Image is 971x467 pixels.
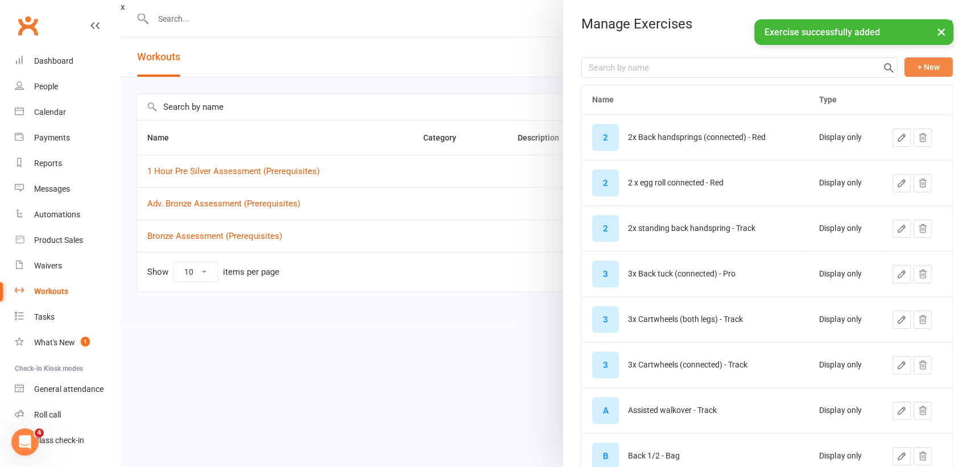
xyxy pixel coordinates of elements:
a: What's New1 [15,330,120,356]
a: Workouts [15,279,120,304]
div: Reports [34,159,62,168]
div: 2x Back handsprings (connected) - Red [628,133,766,142]
div: Exercise successfully added [754,19,953,45]
td: Display only [809,251,882,296]
div: Assisted walkover - Track [628,406,717,415]
a: Roll call [15,402,120,428]
a: Class kiosk mode [15,428,120,453]
th: Name [582,85,809,114]
input: Search by name [581,57,898,78]
iframe: Intercom live chat [11,428,39,456]
a: Calendar [15,100,120,125]
div: 2 [592,170,619,196]
a: Payments [15,125,120,151]
div: Manage Exercises [563,16,971,32]
div: Automations [34,210,80,219]
th: Type [809,85,882,114]
a: People [15,74,120,100]
div: 2 x egg roll connected - Red [628,179,724,187]
td: Display only [809,387,882,433]
span: 4 [35,428,44,437]
div: Dashboard [34,56,73,65]
react-component: x [121,2,125,12]
div: Workouts [34,287,68,296]
td: Display only [809,160,882,205]
div: Back 1/2 - Bag [628,452,680,460]
div: General attendance [34,385,104,394]
div: Roll call [34,410,61,419]
a: Messages [15,176,120,202]
td: Display only [809,205,882,251]
div: Waivers [34,261,62,270]
a: Waivers [15,253,120,279]
div: 3 [592,352,619,378]
a: Automations [15,202,120,228]
div: 3x Cartwheels (both legs) - Track [628,315,743,324]
div: 2x standing back handspring - Track [628,224,755,233]
a: General attendance kiosk mode [15,377,120,402]
a: Reports [15,151,120,176]
td: Display only [809,296,882,342]
div: Product Sales [34,235,83,245]
button: + New [904,57,953,77]
div: A [592,397,619,424]
button: × [931,19,952,44]
div: Payments [34,133,70,142]
a: Product Sales [15,228,120,253]
div: 2 [592,215,619,242]
div: 3 [592,261,619,287]
div: 3 [592,306,619,333]
div: People [34,82,58,91]
div: Class check-in [34,436,84,445]
td: Display only [809,342,882,387]
div: 3x Cartwheels (connected) - Track [628,361,747,369]
a: Dashboard [15,48,120,74]
span: 1 [81,337,90,346]
td: Display only [809,114,882,160]
div: 3x Back tuck (connected) - Pro [628,270,736,278]
a: Clubworx [14,11,42,40]
a: Tasks [15,304,120,330]
div: Messages [34,184,70,193]
div: 2 [592,124,619,151]
div: What's New [34,338,75,347]
div: Tasks [34,312,55,321]
div: Calendar [34,108,66,117]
